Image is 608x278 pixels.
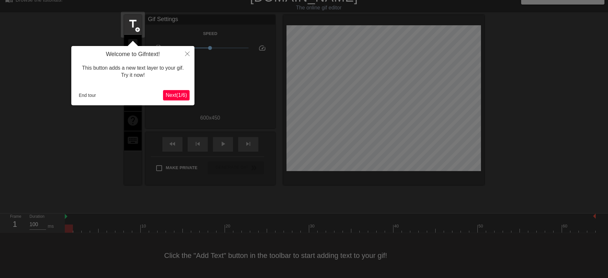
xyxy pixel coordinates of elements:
[76,51,190,58] h4: Welcome to Gifntext!
[180,46,194,61] button: Close
[76,58,190,86] div: This button adds a new text layer to your gif. Try it now!
[76,90,99,100] button: End tour
[163,90,190,100] button: Next
[166,92,187,98] span: Next ( 1 / 6 )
